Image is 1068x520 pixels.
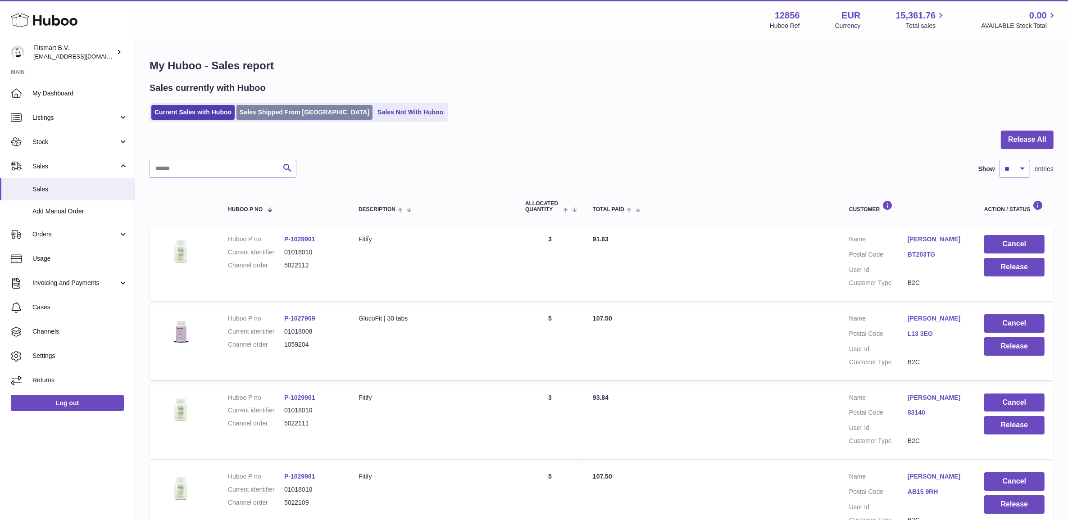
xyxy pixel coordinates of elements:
img: internalAdmin-12856@internal.huboo.com [11,45,24,59]
button: Cancel [984,235,1045,253]
dt: Name [849,314,908,325]
a: P-1029901 [284,235,315,243]
div: Fitify [359,472,507,481]
a: [PERSON_NAME] [908,472,966,481]
span: Sales [32,185,128,194]
span: Huboo P no [228,207,263,213]
dt: Current identifier [228,327,284,336]
span: 93.84 [593,394,609,401]
button: Release [984,495,1045,514]
a: Log out [11,395,124,411]
button: Release All [1001,131,1054,149]
dt: Huboo P no [228,235,284,244]
td: 5 [516,305,584,380]
a: BT203TG [908,250,966,259]
span: ALLOCATED Quantity [525,201,561,213]
img: 1736787785.png [159,314,204,348]
dt: User Id [849,503,908,511]
a: Sales Not With Huboo [374,105,446,120]
dt: Huboo P no [228,393,284,402]
dt: Current identifier [228,485,284,494]
strong: 12856 [775,9,800,22]
dt: Huboo P no [228,314,284,323]
dt: Customer Type [849,358,908,366]
span: Listings [32,113,118,122]
span: Returns [32,376,128,384]
span: Total paid [593,207,624,213]
dt: Channel order [228,419,284,428]
dt: Name [849,472,908,483]
span: AVAILABLE Stock Total [981,22,1057,30]
span: Description [359,207,395,213]
a: [PERSON_NAME] [908,393,966,402]
dt: Postal Code [849,488,908,498]
h2: Sales currently with Huboo [150,82,266,94]
dt: Postal Code [849,408,908,419]
dt: Customer Type [849,279,908,287]
span: Invoicing and Payments [32,279,118,287]
dd: B2C [908,437,966,445]
a: 0.00 AVAILABLE Stock Total [981,9,1057,30]
dd: 01018010 [284,485,341,494]
div: Customer [849,200,966,213]
a: L13 3EG [908,330,966,338]
dd: 01018010 [284,406,341,415]
span: 15,361.76 [895,9,936,22]
dt: User Id [849,345,908,353]
span: Stock [32,138,118,146]
span: Sales [32,162,118,171]
button: Cancel [984,472,1045,491]
a: 83140 [908,408,966,417]
h1: My Huboo - Sales report [150,59,1054,73]
div: Action / Status [984,200,1045,213]
a: [PERSON_NAME] [908,314,966,323]
span: 107.50 [593,473,612,480]
span: My Dashboard [32,89,128,98]
div: Fitify [359,235,507,244]
dt: Channel order [228,340,284,349]
dt: Customer Type [849,437,908,445]
div: Huboo Ref [770,22,800,30]
a: P-1029901 [284,394,315,401]
span: Channels [32,327,128,336]
div: GlucoFit | 30 tabs [359,314,507,323]
label: Show [978,165,995,173]
a: 15,361.76 Total sales [895,9,946,30]
button: Release [984,416,1045,434]
dd: 5022112 [284,261,341,270]
dd: B2C [908,279,966,287]
dt: Current identifier [228,406,284,415]
a: Sales Shipped From [GEOGRAPHIC_DATA] [236,105,373,120]
span: Cases [32,303,128,312]
strong: EUR [841,9,860,22]
a: [PERSON_NAME] [908,235,966,244]
td: 3 [516,384,584,459]
div: Currency [835,22,861,30]
span: 0.00 [1029,9,1047,22]
div: Fitsmart B.V. [33,44,114,61]
dt: Channel order [228,498,284,507]
a: P-1027909 [284,315,315,322]
td: 3 [516,226,584,301]
button: Release [984,258,1045,276]
dt: Postal Code [849,250,908,261]
button: Cancel [984,393,1045,412]
img: 128561739542540.png [159,393,204,425]
span: Usage [32,254,128,263]
dt: Name [849,393,908,404]
dt: Huboo P no [228,472,284,481]
span: 91.63 [593,235,609,243]
button: Cancel [984,314,1045,333]
img: 128561739542540.png [159,472,204,504]
a: P-1029901 [284,473,315,480]
span: [EMAIL_ADDRESS][DOMAIN_NAME] [33,53,132,60]
dd: B2C [908,358,966,366]
dt: User Id [849,424,908,432]
span: Settings [32,352,128,360]
dd: 1059204 [284,340,341,349]
button: Release [984,337,1045,356]
dd: 5022111 [284,419,341,428]
dt: Current identifier [228,248,284,257]
span: Total sales [906,22,946,30]
span: 107.50 [593,315,612,322]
